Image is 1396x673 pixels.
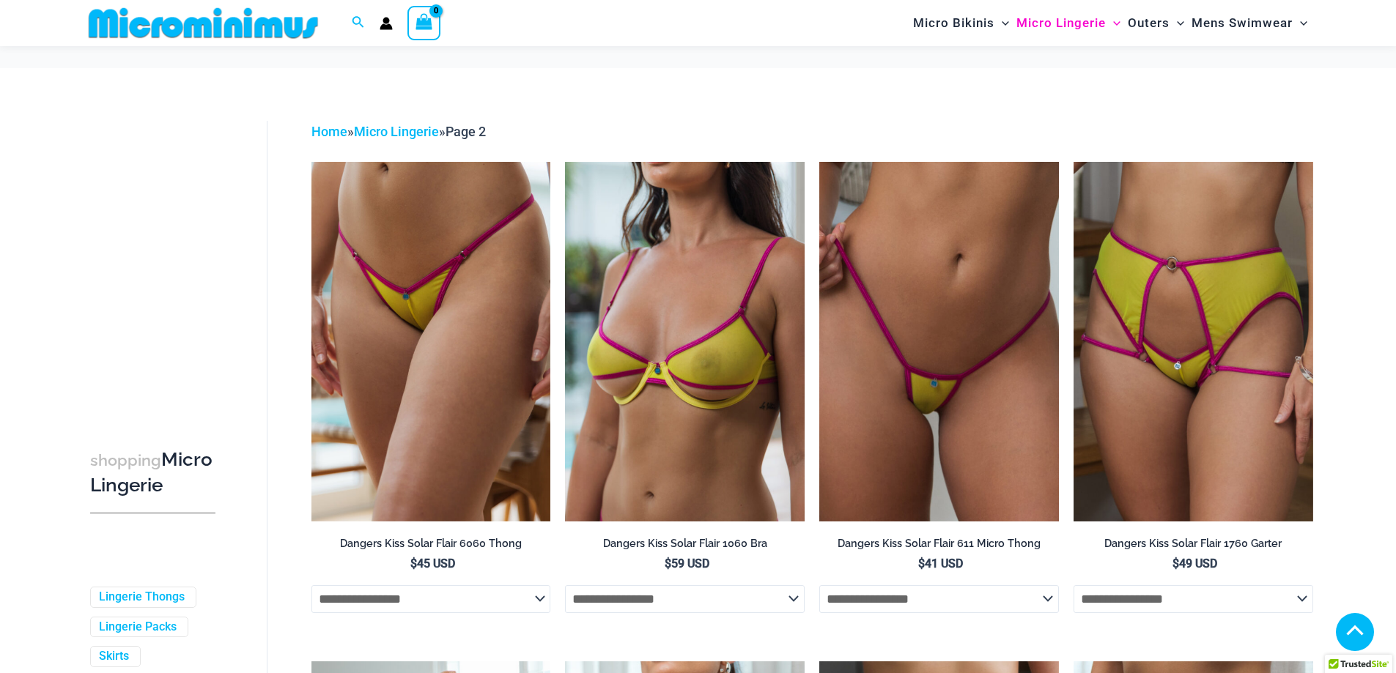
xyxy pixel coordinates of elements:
[354,124,439,139] a: Micro Lingerie
[99,649,129,664] a: Skirts
[311,537,551,551] h2: Dangers Kiss Solar Flair 6060 Thong
[1016,4,1106,42] span: Micro Lingerie
[1172,557,1217,570] bdi: 49 USD
[410,557,417,570] span: $
[819,162,1059,521] img: Dangers Kiss Solar Flair 611 Micro 01
[819,162,1059,521] a: Dangers Kiss Solar Flair 611 Micro 01Dangers Kiss Solar Flair 611 Micro 02Dangers Kiss Solar Flai...
[909,4,1013,42] a: Micro BikinisMenu ToggleMenu Toggle
[90,109,222,402] iframe: TrustedSite Certified
[1128,4,1170,42] span: Outers
[90,451,161,469] span: shopping
[1124,4,1188,42] a: OutersMenu ToggleMenu Toggle
[665,557,709,570] bdi: 59 USD
[446,124,486,139] span: Page 2
[1192,4,1293,42] span: Mens Swimwear
[1074,537,1313,551] h2: Dangers Kiss Solar Flair 1760 Garter
[311,124,347,139] a: Home
[907,2,1314,44] nav: Site Navigation
[1170,4,1184,42] span: Menu Toggle
[918,557,963,570] bdi: 41 USD
[407,6,441,40] a: View Shopping Cart, empty
[665,557,671,570] span: $
[311,537,551,556] a: Dangers Kiss Solar Flair 6060 Thong
[565,162,805,521] img: Dangers Kiss Solar Flair 1060 Bra 01
[1074,537,1313,556] a: Dangers Kiss Solar Flair 1760 Garter
[311,162,551,521] a: Dangers Kiss Solar Flair 6060 Thong 01Dangers Kiss Solar Flair 6060 Thong 02Dangers Kiss Solar Fl...
[83,7,324,40] img: MM SHOP LOGO FLAT
[565,162,805,521] a: Dangers Kiss Solar Flair 1060 Bra 01Dangers Kiss Solar Flair 1060 Bra 02Dangers Kiss Solar Flair ...
[819,537,1059,556] a: Dangers Kiss Solar Flair 611 Micro Thong
[99,590,185,605] a: Lingerie Thongs
[994,4,1009,42] span: Menu Toggle
[918,557,925,570] span: $
[311,162,551,521] img: Dangers Kiss Solar Flair 6060 Thong 01
[819,537,1059,551] h2: Dangers Kiss Solar Flair 611 Micro Thong
[352,14,365,32] a: Search icon link
[913,4,994,42] span: Micro Bikinis
[90,447,215,498] h3: Micro Lingerie
[1293,4,1307,42] span: Menu Toggle
[311,124,486,139] span: » »
[1188,4,1311,42] a: Mens SwimwearMenu ToggleMenu Toggle
[1172,557,1179,570] span: $
[1074,162,1313,521] a: Dangers Kiss Solar Flair 6060 Thong 1760 Garter 03Dangers Kiss Solar Flair 6060 Thong 1760 Garter...
[1106,4,1120,42] span: Menu Toggle
[565,537,805,556] a: Dangers Kiss Solar Flair 1060 Bra
[1013,4,1124,42] a: Micro LingerieMenu ToggleMenu Toggle
[410,557,455,570] bdi: 45 USD
[99,620,177,635] a: Lingerie Packs
[380,17,393,30] a: Account icon link
[565,537,805,551] h2: Dangers Kiss Solar Flair 1060 Bra
[1074,162,1313,521] img: Dangers Kiss Solar Flair 6060 Thong 1760 Garter 03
